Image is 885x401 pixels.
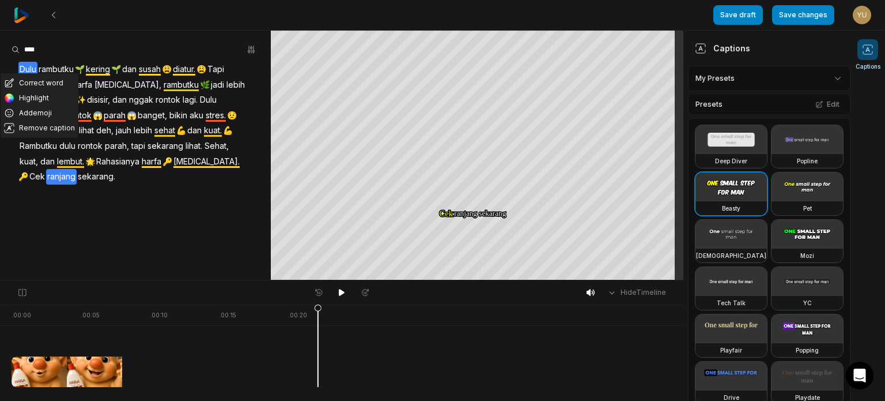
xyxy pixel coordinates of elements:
[696,251,766,260] h3: [DEMOGRAPHIC_DATA]
[181,92,199,108] span: lagi.
[188,108,205,123] span: aku
[138,62,162,77] span: susah
[803,204,812,213] h3: Pet
[18,138,58,154] span: Rambutku
[203,123,223,138] span: kuat.
[130,138,146,154] span: tapi
[203,138,230,154] span: Sehat,
[71,77,93,93] span: harfa
[186,123,203,138] span: dan
[14,8,29,23] img: reap
[812,97,843,112] button: Edit
[205,108,227,123] span: stres.
[137,108,168,123] span: banget,
[18,62,37,77] span: Dulu
[856,62,880,71] span: Captions
[796,346,819,355] h3: Popping
[688,66,850,91] div: My Presets
[713,5,763,25] button: Save draft
[128,92,154,108] span: nggak
[210,77,225,93] span: jadi
[77,138,104,154] span: rontok
[93,77,162,93] span: [MEDICAL_DATA],
[39,154,56,170] span: dan
[720,346,742,355] h3: Playfair
[153,123,176,138] span: sehat
[4,93,14,103] img: color_wheel.png
[133,123,153,138] span: lebih
[86,92,111,108] span: disisir,
[603,284,670,301] button: HideTimeline
[46,169,77,185] span: ranjang
[1,121,78,136] button: Remove caption
[1,76,78,91] button: Correct word
[111,92,128,108] span: dan
[162,77,200,93] span: rambutku
[104,138,130,154] span: parah,
[846,362,873,389] div: Open Intercom Messenger
[146,138,184,154] span: sekarang
[141,154,162,170] span: harfa
[1,106,78,121] button: Addemoji
[85,62,111,77] span: kering
[28,169,46,185] span: Cek
[199,92,218,108] span: Dulu
[103,108,127,123] span: parah
[37,62,75,77] span: rambutku
[722,204,740,213] h3: Beasty
[95,154,141,170] span: Rahasianya
[797,156,818,166] h3: Popline
[717,298,746,308] h3: Tech Talk
[78,123,95,138] span: lihat
[56,154,85,170] span: lembut.
[115,123,133,138] span: jauh
[18,154,39,170] span: kuat,
[95,123,115,138] span: deh,
[168,108,188,123] span: bikin
[715,156,747,166] h3: Deep Diver
[225,77,246,93] span: lebih
[688,93,850,115] div: Presets
[206,62,225,77] span: Tapi
[66,108,93,123] span: rontok
[772,5,834,25] button: Save changes
[856,39,880,71] button: Captions
[77,169,116,185] span: sekarang.
[800,251,814,260] h3: Mozi
[154,92,181,108] span: rontok
[184,138,203,154] span: lihat.
[121,62,138,77] span: dan
[1,91,78,106] button: Highlight
[58,138,77,154] span: dulu
[172,62,196,77] span: diatur.
[695,42,750,54] div: Captions
[172,154,241,170] span: [MEDICAL_DATA].
[803,298,812,308] h3: YC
